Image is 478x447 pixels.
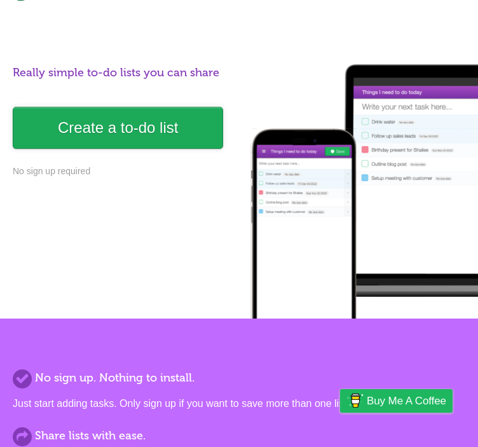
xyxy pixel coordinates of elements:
span: Buy me a coffee [367,390,446,412]
p: Just start adding tasks. Only sign up if you want to save more than one list. [13,396,465,411]
img: Buy me a coffee [346,390,364,411]
h1: Really simple to-do lists you can share [13,64,465,81]
h2: No sign up. Nothing to install. [13,369,465,387]
h2: Share lists with ease. [13,427,465,444]
p: No sign up required [13,165,465,178]
a: Buy me a coffee [340,389,453,413]
a: Create a to-do list [13,107,223,149]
